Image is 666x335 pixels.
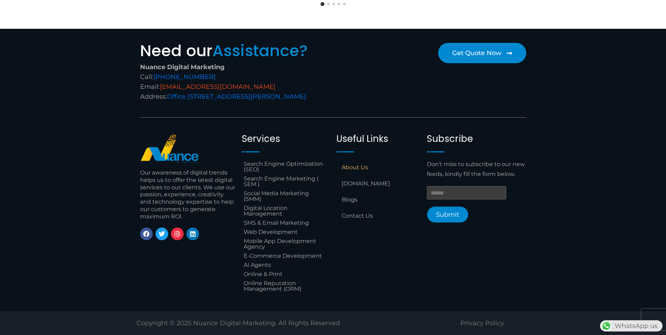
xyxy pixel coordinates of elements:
a: Mobile App Development Agency [242,237,329,251]
a: Get Quote Now [438,43,526,63]
a: E-Commerce Development [242,251,329,261]
h2: Useful Links [336,133,420,144]
span: Get Quote Now [452,50,501,56]
h2: Need our [140,43,330,59]
a: Web Development [242,228,329,237]
a: Online Reputation Management (ORM) [242,279,329,294]
a: SMS & Email Marketing [242,218,329,228]
a: AI Agents [242,261,329,270]
a: Search Engine Optimization (SEO) [242,159,329,174]
a: [DOMAIN_NAME] [336,176,420,192]
div: WhatsApp us [600,320,662,331]
a: About Us [336,159,420,176]
a: Search Engine Marketing ( SEM ) [242,174,329,189]
a: Privacy Policy [460,319,504,327]
strong: Nuance Digital Marketing [140,63,225,71]
h2: Subscribe [427,133,526,144]
a: Contact Us [336,208,420,224]
button: Submit [427,206,468,223]
a: Office [STREET_ADDRESS][PERSON_NAME] [167,93,306,100]
div: Call: Email: Address: [140,62,330,101]
p: Don’t miss to subscribe to our new feeds, kindly fill the form below. [427,159,526,179]
p: Our awareness of digital trends helps us to offer the latest digital services to our clients. We ... [140,169,235,221]
a: Digital Location Management [242,204,329,218]
a: [PHONE_NUMBER] [153,73,216,81]
a: Social Media Marketing (SMM) [242,189,329,204]
a: WhatsAppWhatsApp us [600,322,662,330]
span: Copyright © 2025 Nuance Digital Marketing. All Rights Reserved [137,319,340,327]
a: [EMAIL_ADDRESS][DOMAIN_NAME] [160,83,276,91]
a: Blogs [336,192,420,208]
span: Assistance? [212,40,308,62]
img: WhatsApp [601,320,612,331]
a: Online & Print [242,270,329,279]
h2: Services [242,133,329,144]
